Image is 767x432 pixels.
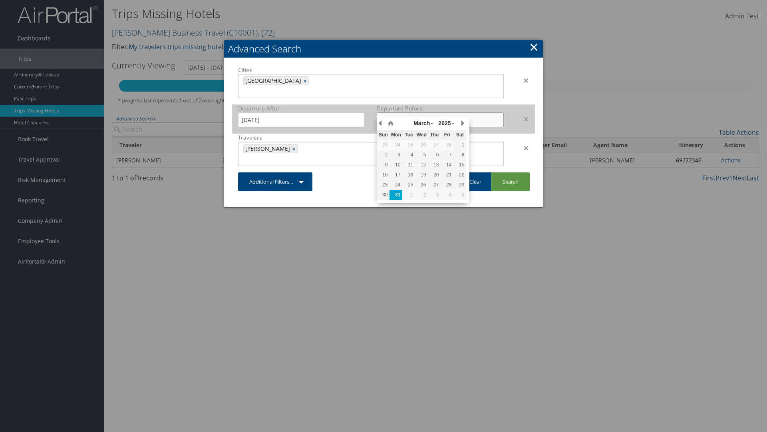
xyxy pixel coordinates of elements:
[441,130,453,140] th: Fri
[428,171,441,178] div: 20
[402,191,415,198] div: 1
[402,141,415,148] div: 25
[402,161,415,168] div: 11
[491,172,530,191] a: Search
[389,151,402,158] div: 3
[415,171,428,178] div: 19
[529,39,538,55] a: Close
[415,181,428,188] div: 26
[402,151,415,158] div: 4
[453,151,466,158] div: 8
[238,172,312,191] a: Additional Filters...
[428,191,441,198] div: 3
[224,40,543,58] h2: Advanced Search
[413,120,430,126] span: March
[415,191,428,198] div: 2
[402,181,415,188] div: 25
[453,161,466,168] div: 15
[510,143,535,153] div: ×
[441,141,453,148] div: 28
[415,161,428,168] div: 12
[377,104,503,112] label: Departure Before
[389,161,402,168] div: 10
[510,114,535,124] div: ×
[292,145,297,153] a: ×
[415,130,428,140] th: Wed
[510,76,535,85] div: ×
[238,104,365,112] label: Departure After
[428,151,441,158] div: 6
[441,191,453,198] div: 4
[428,181,441,188] div: 27
[402,171,415,178] div: 18
[377,181,389,188] div: 23
[303,77,308,85] a: ×
[428,130,441,140] th: Thu
[377,151,389,158] div: 2
[458,172,493,191] a: Clear
[389,181,402,188] div: 24
[441,161,453,168] div: 14
[441,171,453,178] div: 21
[453,191,466,198] div: 5
[377,130,389,140] th: Sun
[389,141,402,148] div: 24
[441,151,453,158] div: 7
[238,66,504,74] label: Cities
[389,191,402,198] div: 31
[377,171,389,178] div: 16
[244,77,301,85] span: [GEOGRAPHIC_DATA]
[438,120,451,126] span: 2025
[415,141,428,148] div: 26
[453,181,466,188] div: 29
[428,161,441,168] div: 13
[389,130,402,140] th: Mon
[415,151,428,158] div: 5
[453,171,466,178] div: 22
[377,161,389,168] div: 9
[441,181,453,188] div: 28
[453,141,466,148] div: 1
[238,134,504,142] label: Travelers
[402,130,415,140] th: Tue
[428,141,441,148] div: 27
[453,130,466,140] th: Sat
[377,191,389,198] div: 30
[377,141,389,148] div: 23
[244,145,290,153] span: [PERSON_NAME]
[389,171,402,178] div: 17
